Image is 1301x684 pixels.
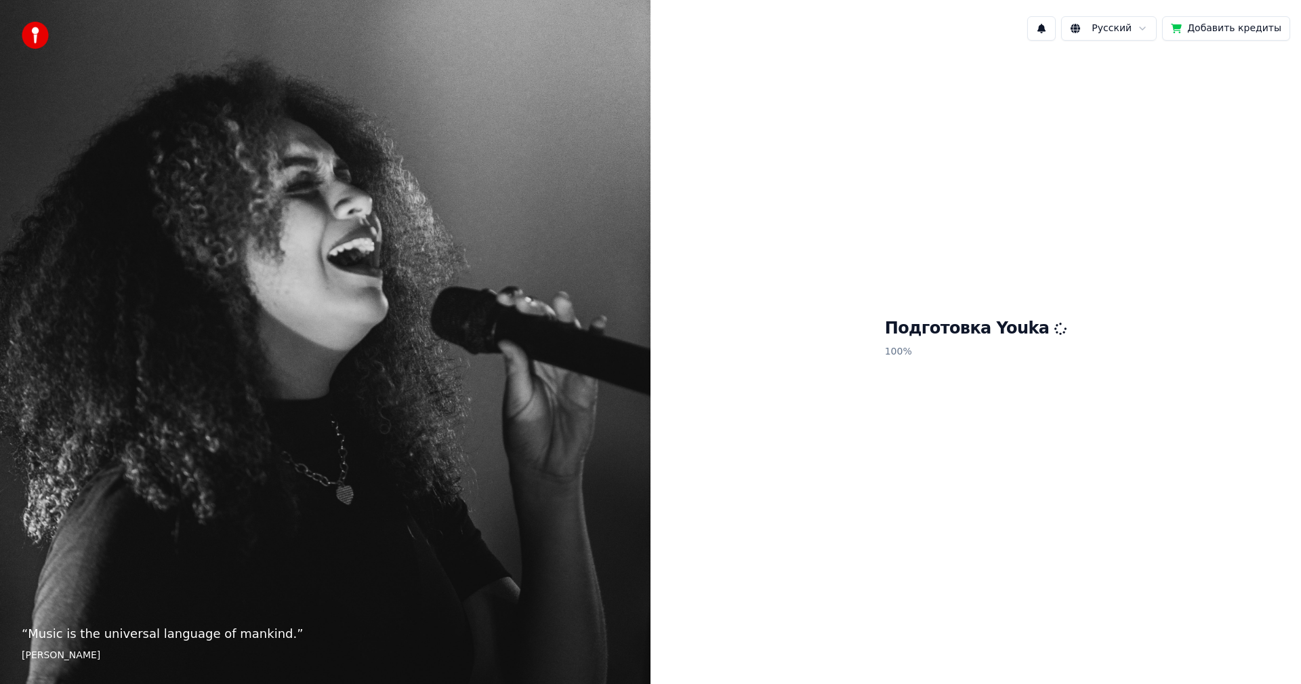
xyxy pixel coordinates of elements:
[22,649,629,662] footer: [PERSON_NAME]
[885,340,1067,364] p: 100 %
[885,318,1067,340] h1: Подготовка Youka
[22,22,49,49] img: youka
[22,624,629,643] p: “ Music is the universal language of mankind. ”
[1162,16,1290,41] button: Добавить кредиты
